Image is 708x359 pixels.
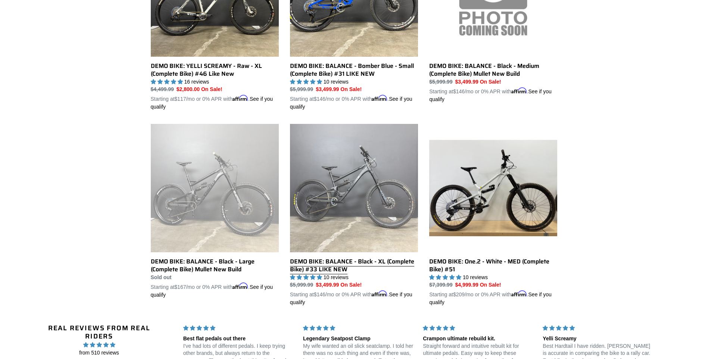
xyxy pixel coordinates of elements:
[543,335,654,343] div: Yelli Screamy
[183,324,294,332] div: 5 stars
[35,341,163,349] span: 4.96 stars
[423,324,534,332] div: 5 stars
[35,349,163,357] span: from 510 reviews
[183,335,294,343] div: Best flat pedals out there
[35,324,163,340] h2: Real Reviews from Real Riders
[423,335,534,343] div: Crampon ultimate rebuild kit.
[543,324,654,332] div: 5 stars
[303,335,414,343] div: Legendary Seatpost Clamp
[303,324,414,332] div: 5 stars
